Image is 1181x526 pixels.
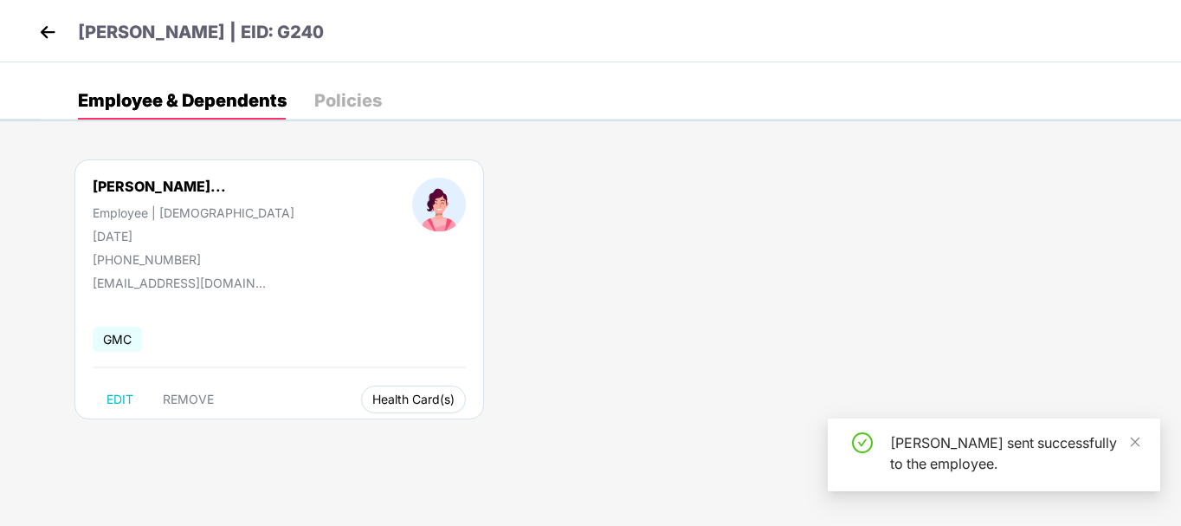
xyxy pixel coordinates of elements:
span: close [1129,436,1141,448]
div: Policies [314,92,382,109]
div: [PHONE_NUMBER] [93,252,294,267]
span: GMC [93,327,142,352]
p: [PERSON_NAME] | EID: G240 [78,19,324,46]
button: Health Card(s) [361,386,466,413]
span: Health Card(s) [372,395,455,404]
button: REMOVE [149,386,228,413]
img: back [35,19,61,45]
div: [PERSON_NAME]... [93,178,226,195]
button: EDIT [93,386,147,413]
div: [PERSON_NAME] sent successfully to the employee. [890,432,1139,474]
span: check-circle [852,432,873,453]
span: REMOVE [163,393,214,406]
div: Employee & Dependents [78,92,287,109]
div: [DATE] [93,229,294,244]
span: EDIT [106,393,133,406]
div: Employee | [DEMOGRAPHIC_DATA] [93,205,294,220]
img: profileImage [412,178,466,231]
div: [EMAIL_ADDRESS][DOMAIN_NAME] [93,276,266,290]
